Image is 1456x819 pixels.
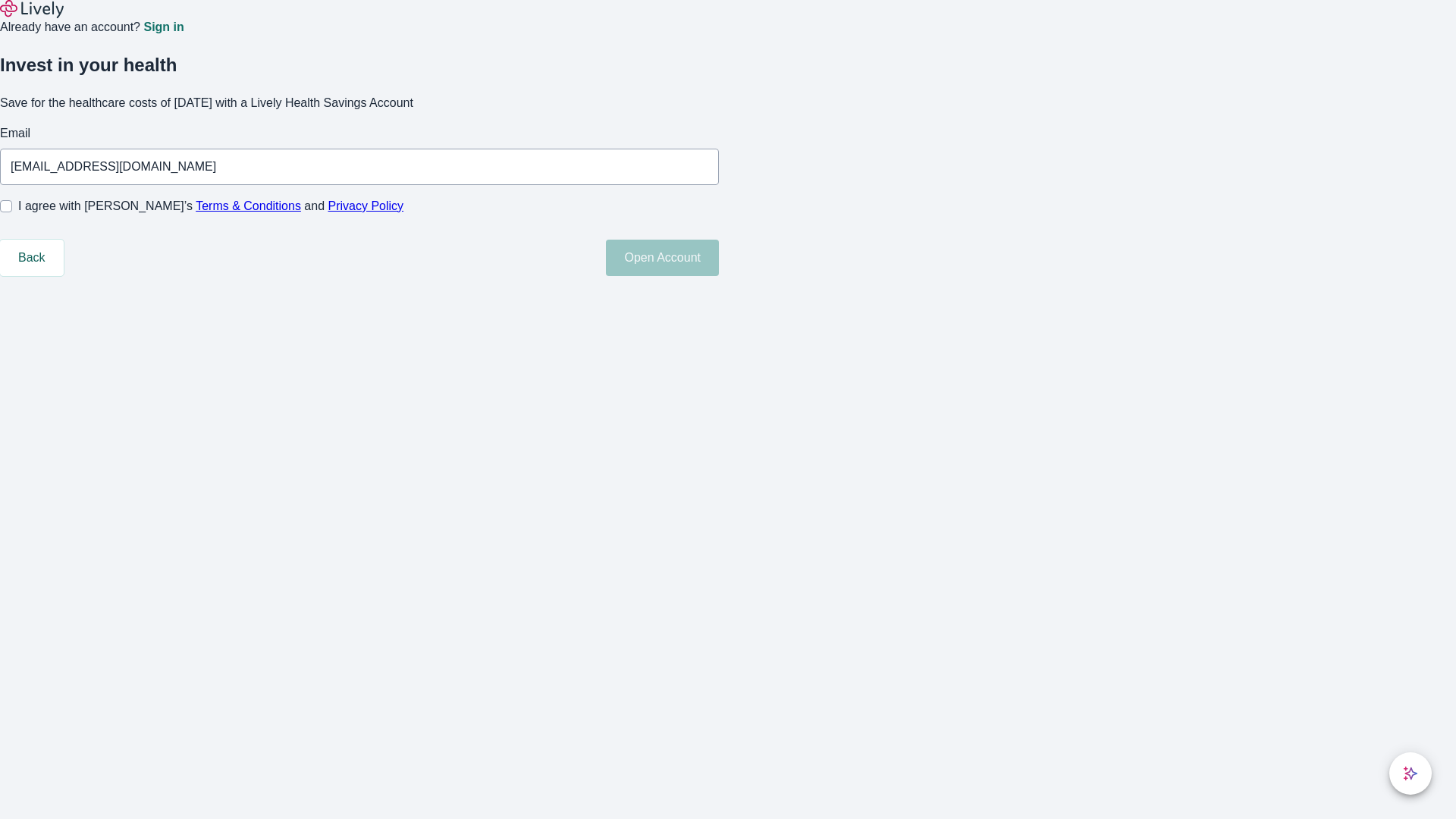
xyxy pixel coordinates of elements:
svg: Lively AI Assistant [1403,766,1418,781]
a: Terms & Conditions [196,199,301,212]
span: I agree with [PERSON_NAME]’s and [18,197,403,215]
button: chat [1389,752,1432,795]
a: Sign in [143,21,184,33]
a: Privacy Policy [328,199,404,212]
